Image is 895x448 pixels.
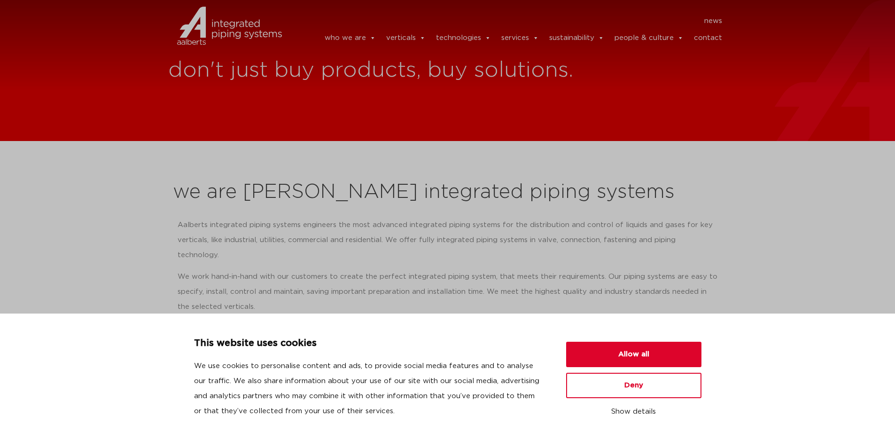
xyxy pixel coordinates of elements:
[178,218,718,263] p: Aalberts integrated piping systems engineers the most advanced integrated piping systems for the ...
[178,269,718,314] p: We work hand-in-hand with our customers to create the perfect integrated piping system, that meet...
[566,342,701,367] button: Allow all
[694,29,722,47] a: contact
[566,373,701,398] button: Deny
[501,29,539,47] a: services
[704,14,722,29] a: news
[615,29,684,47] a: people & culture
[194,336,544,351] p: This website uses cookies
[566,404,701,420] button: Show details
[173,181,723,204] h2: we are [PERSON_NAME] integrated piping systems
[386,29,426,47] a: verticals
[296,14,723,29] nav: Menu
[549,29,604,47] a: sustainability
[325,29,376,47] a: who we are
[194,359,544,419] p: We use cookies to personalise content and ads, to provide social media features and to analyse ou...
[436,29,491,47] a: technologies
